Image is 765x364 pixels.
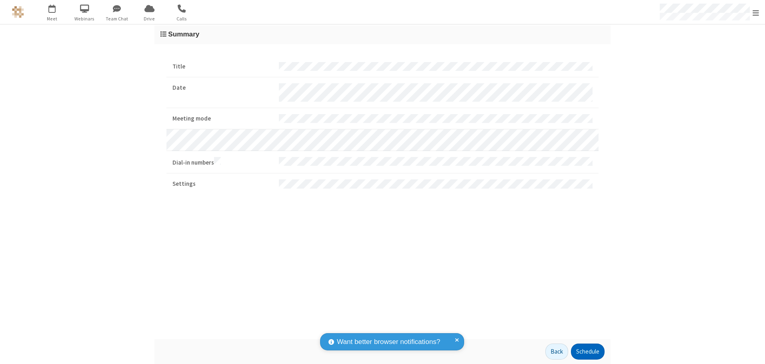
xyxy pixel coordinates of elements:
span: Team Chat [102,15,132,22]
button: Back [545,344,568,360]
strong: Meeting mode [172,114,273,123]
span: Meet [37,15,67,22]
strong: Settings [172,179,273,189]
span: Webinars [70,15,100,22]
strong: Date [172,83,273,93]
img: QA Selenium DO NOT DELETE OR CHANGE [12,6,24,18]
span: Want better browser notifications? [337,337,440,347]
strong: Dial-in numbers [172,157,273,167]
strong: Title [172,62,273,71]
span: Calls [167,15,197,22]
span: Drive [134,15,164,22]
span: Summary [168,30,199,38]
button: Schedule [571,344,605,360]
